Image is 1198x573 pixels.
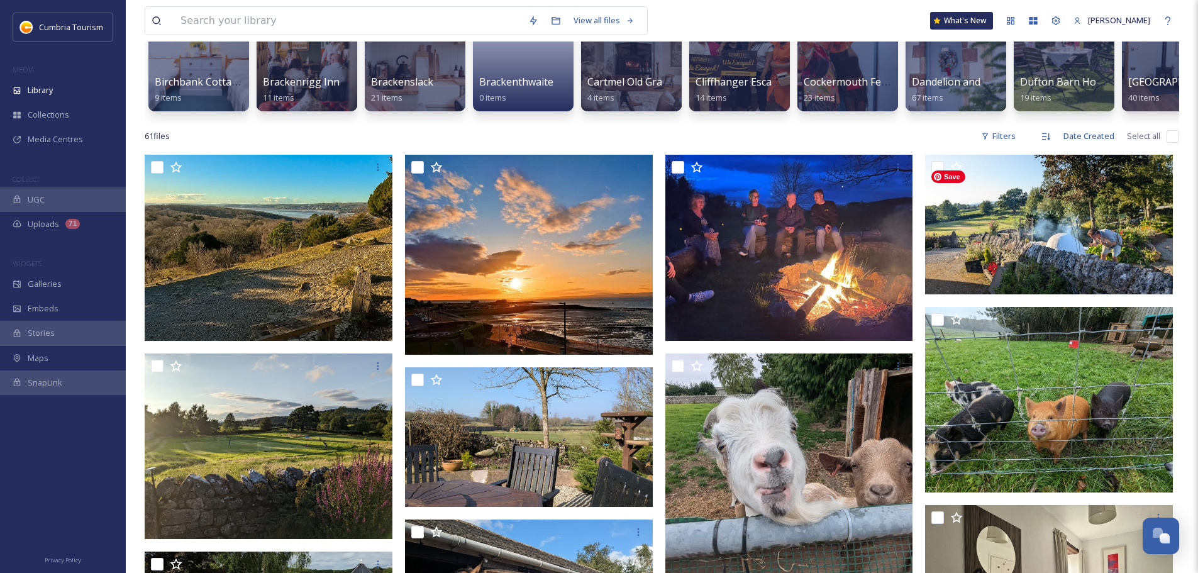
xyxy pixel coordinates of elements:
[371,92,402,103] span: 21 items
[39,21,103,33] span: Cumbria Tourism
[804,92,835,103] span: 23 items
[155,92,182,103] span: 9 items
[13,65,35,74] span: MEDIA
[1020,92,1051,103] span: 19 items
[28,352,48,364] span: Maps
[1128,92,1160,103] span: 40 items
[145,130,170,142] span: 61 file s
[665,155,913,341] img: ext_1756287303.416158_info@brackenthwaite.com-SO09.jpg
[925,155,1173,294] img: ext_1756287303.095723_info@brackenthwaite.com-SITE31.jpg
[28,278,62,290] span: Galleries
[587,92,614,103] span: 4 items
[28,109,69,121] span: Collections
[1057,124,1121,148] div: Date Created
[696,75,819,89] span: Cliffhanger Escape Rooms
[13,259,42,268] span: WIDGETS
[975,124,1022,148] div: Filters
[1020,75,1123,89] span: Dufton Barn Holidays
[1067,8,1156,33] a: [PERSON_NAME]
[65,219,80,229] div: 71
[28,218,59,230] span: Uploads
[930,12,993,30] a: What's New
[371,75,433,89] span: Brackenslack
[45,552,81,567] a: Privacy Policy
[28,377,62,389] span: SnapLink
[28,133,83,145] span: Media Centres
[405,155,653,355] img: ext_1756287303.492116_info@brackenthwaite.com-Morecambe.jpg
[405,367,653,507] img: ext_1756287301.991452_info@brackenthwaite.com-SITE32.jpg
[804,76,963,103] a: Cockermouth Festivals Group CIO23 items
[912,75,1098,89] span: Dandelion and Hoglet Holiday Cottages
[479,75,553,89] span: Brackenthwaite
[912,76,1098,103] a: Dandelion and Hoglet Holiday Cottages67 items
[696,92,727,103] span: 14 items
[912,92,943,103] span: 67 items
[28,194,45,206] span: UGC
[804,75,963,89] span: Cockermouth Festivals Group CIO
[479,92,506,103] span: 0 items
[28,327,55,339] span: Stories
[931,170,965,183] span: Save
[479,76,553,103] a: Brackenthwaite0 items
[20,21,33,33] img: images.jpg
[155,75,243,89] span: Birchbank Cottage
[371,76,433,103] a: Brackenslack21 items
[1143,518,1179,554] button: Open Chat
[28,84,53,96] span: Library
[925,307,1173,493] img: ext_1756287301.35807_info@brackenthwaite.com-SITE27.jpg
[45,556,81,564] span: Privacy Policy
[263,92,294,103] span: 11 items
[587,75,690,89] span: Cartmel Old Grammar
[1127,130,1160,142] span: Select all
[263,76,340,103] a: Brackenrigg Inn11 items
[13,174,40,184] span: COLLECT
[155,76,243,103] a: Birchbank Cottage9 items
[587,76,690,103] a: Cartmel Old Grammar4 items
[145,155,392,341] img: ext_1756287303.796216_info@brackenthwaite.com-Arnside Knott.jpg
[696,76,819,103] a: Cliffhanger Escape Rooms14 items
[1088,14,1150,26] span: [PERSON_NAME]
[28,303,58,314] span: Embeds
[145,353,392,540] img: ext_1756287302.288729_info@brackenthwaite.com-SITE03.jpg
[174,7,522,35] input: Search your library
[263,75,340,89] span: Brackenrigg Inn
[567,8,641,33] a: View all files
[1020,76,1123,103] a: Dufton Barn Holidays19 items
